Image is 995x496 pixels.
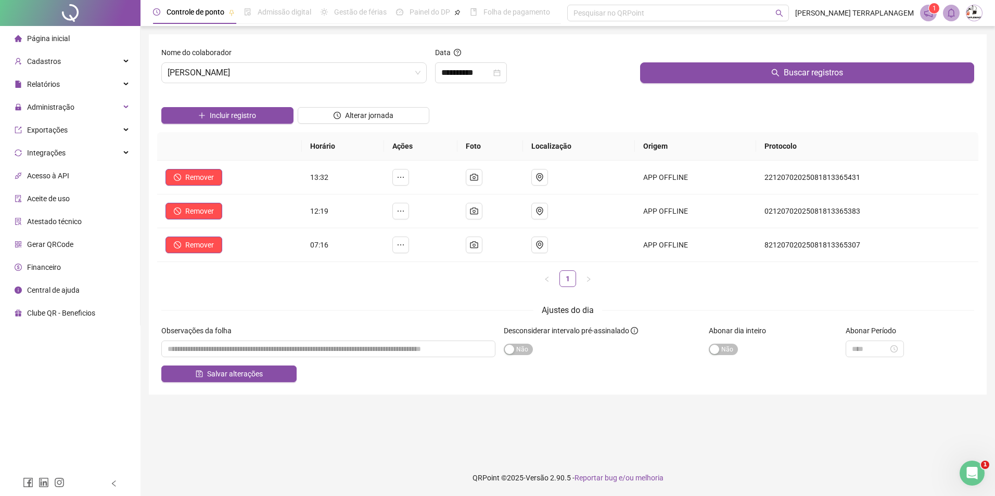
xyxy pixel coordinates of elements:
span: dashboard [396,8,403,16]
span: [PERSON_NAME] TERRAPLANAGEM [795,7,914,19]
span: save [196,370,203,377]
span: info-circle [15,286,22,294]
sup: 1 [929,3,939,14]
button: Buscar registros [640,62,974,83]
span: Reportar bug e/ou melhoria [575,474,664,482]
span: ellipsis [397,241,405,249]
span: Painel do DP [410,8,450,16]
span: solution [15,218,22,225]
span: Página inicial [27,34,70,43]
span: Salvar alterações [207,368,263,380]
label: Nome do colaborador [161,47,238,58]
span: Relatórios [27,80,60,88]
button: Salvar alterações [161,366,297,382]
span: pushpin [454,9,461,16]
span: search [771,69,780,77]
span: bell [947,8,956,18]
th: Foto [457,132,523,161]
span: file-done [244,8,251,16]
label: Observações da folha [161,325,238,336]
span: camera [470,241,478,249]
span: Alterar jornada [345,110,393,121]
span: question-circle [454,49,461,56]
span: environment [535,207,544,215]
span: Incluir registro [210,110,256,121]
label: Abonar Período [846,325,903,336]
span: camera [470,173,478,181]
span: Remover [185,205,214,217]
span: Central de ajuda [27,286,80,294]
button: Remover [165,169,222,186]
span: Gerar QRCode [27,240,73,249]
span: facebook [23,477,33,488]
span: 13:32 [310,173,328,181]
button: Incluir registro [161,107,294,124]
td: 82120702025081813365307 [756,228,978,262]
img: 52531 [966,5,982,21]
th: Ações [384,132,457,161]
span: Admissão digital [258,8,311,16]
a: 1 [560,271,576,286]
span: clock-circle [153,8,160,16]
span: ellipsis [397,173,405,181]
span: info-circle [631,327,638,334]
button: Remover [165,237,222,253]
span: left [544,276,550,282]
th: Horário [302,132,384,161]
span: Clube QR - Beneficios [27,309,95,317]
th: Origem [635,132,756,161]
td: 02120702025081813365383 [756,194,978,228]
td: APP OFFLINE [635,161,756,194]
span: gift [15,309,22,317]
span: Remover [185,239,214,251]
span: sun [321,8,328,16]
span: lock [15,103,22,111]
span: Cadastros [27,57,61,66]
button: right [580,270,597,287]
span: audit [15,195,22,202]
span: Gestão de férias [334,8,387,16]
button: Alterar jornada [298,107,430,124]
span: Aceite de uso [27,194,70,203]
label: Abonar dia inteiro [709,325,773,336]
span: plus [198,112,206,119]
td: APP OFFLINE [635,228,756,262]
iframe: Intercom live chat [960,461,985,486]
span: home [15,35,22,42]
th: Localização [523,132,635,161]
span: 07:16 [310,241,328,249]
span: right [585,276,592,282]
td: APP OFFLINE [635,194,756,228]
a: Alterar jornada [298,112,430,121]
span: Buscar registros [784,67,843,79]
span: linkedin [39,477,49,488]
span: user-add [15,58,22,65]
footer: QRPoint © 2025 - 2.90.5 - [141,460,995,496]
li: Próxima página [580,270,597,287]
span: environment [535,241,544,249]
span: Acesso à API [27,172,69,180]
span: file [15,81,22,88]
span: clock-circle [334,112,341,119]
span: environment [535,173,544,181]
span: camera [470,207,478,215]
button: left [539,270,555,287]
span: Folha de pagamento [483,8,550,16]
span: Desconsiderar intervalo pré-assinalado [504,327,629,335]
span: dollar [15,264,22,271]
li: Página anterior [539,270,555,287]
span: 12:19 [310,207,328,215]
span: Administração [27,103,74,111]
span: left [110,480,118,487]
span: export [15,126,22,134]
th: Protocolo [756,132,978,161]
span: book [470,8,477,16]
button: Remover [165,203,222,219]
span: stop [174,174,181,181]
span: search [775,9,783,17]
li: 1 [559,270,576,287]
span: instagram [54,477,65,488]
span: qrcode [15,241,22,248]
span: 1 [933,5,936,12]
span: Integrações [27,149,66,157]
